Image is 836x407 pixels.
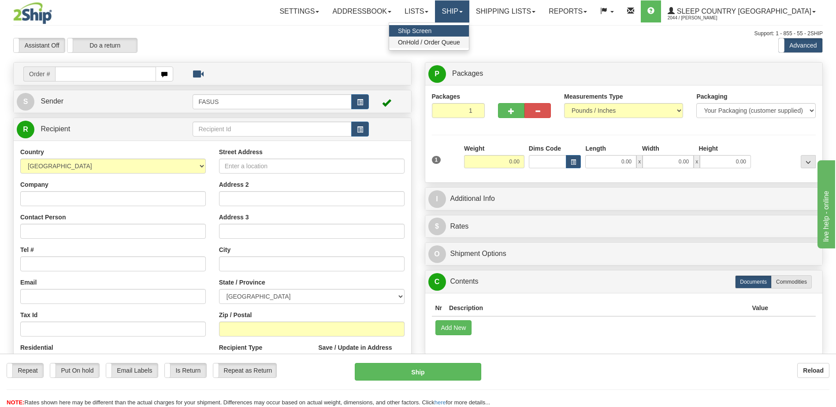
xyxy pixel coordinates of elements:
[20,311,37,319] label: Tax Id
[193,122,351,137] input: Recipient Id
[771,275,812,289] label: Commodities
[428,65,820,83] a: P Packages
[803,367,824,374] b: Reload
[642,144,659,153] label: Width
[668,14,734,22] span: 2044 / [PERSON_NAME]
[432,92,461,101] label: Packages
[355,363,481,381] button: Ship
[20,245,34,254] label: Tel #
[398,0,435,22] a: Lists
[428,190,446,208] span: I
[67,38,137,52] label: Do a return
[7,5,82,16] div: live help - online
[389,25,469,37] a: Ship Screen
[699,144,718,153] label: Height
[17,121,34,138] span: R
[428,245,820,263] a: OShipment Options
[694,155,700,168] span: x
[428,273,820,291] a: CContents
[20,213,66,222] label: Contact Person
[13,2,52,24] img: logo2044.jpg
[106,363,158,377] label: Email Labels
[20,148,44,156] label: Country
[17,93,34,111] span: S
[435,320,472,335] button: Add New
[219,311,252,319] label: Zip / Postal
[219,213,249,222] label: Address 3
[41,97,63,105] span: Sender
[165,363,206,377] label: Is Return
[17,120,173,138] a: R Recipient
[469,0,542,22] a: Shipping lists
[797,363,829,378] button: Reload
[213,363,276,377] label: Repeat as Return
[219,343,263,352] label: Recipient Type
[464,144,484,153] label: Weight
[428,245,446,263] span: O
[219,148,263,156] label: Street Address
[398,27,431,34] span: Ship Screen
[435,399,446,406] a: here
[326,0,398,22] a: Addressbook
[428,218,820,236] a: $Rates
[801,155,816,168] div: ...
[20,343,53,352] label: Residential
[675,7,811,15] span: Sleep Country [GEOGRAPHIC_DATA]
[17,92,193,111] a: S Sender
[452,70,483,77] span: Packages
[696,92,727,101] label: Packaging
[219,159,405,174] input: Enter a location
[564,92,623,101] label: Measurements Type
[428,65,446,83] span: P
[816,159,835,248] iframe: chat widget
[398,39,460,46] span: OnHold / Order Queue
[428,190,820,208] a: IAdditional Info
[636,155,643,168] span: x
[318,343,404,361] label: Save / Update in Address Book
[23,67,55,81] span: Order #
[446,300,748,316] th: Description
[20,278,37,287] label: Email
[432,156,441,164] span: 1
[542,0,594,22] a: Reports
[428,273,446,291] span: C
[435,0,469,22] a: Ship
[20,180,48,189] label: Company
[779,38,822,52] label: Advanced
[219,245,230,254] label: City
[661,0,822,22] a: Sleep Country [GEOGRAPHIC_DATA] 2044 / [PERSON_NAME]
[219,278,265,287] label: State / Province
[193,94,351,109] input: Sender Id
[748,300,772,316] th: Value
[14,38,65,52] label: Assistant Off
[585,144,606,153] label: Length
[7,399,24,406] span: NOTE:
[41,125,70,133] span: Recipient
[529,144,561,153] label: Dims Code
[7,363,43,377] label: Repeat
[428,218,446,235] span: $
[432,300,446,316] th: Nr
[735,275,772,289] label: Documents
[389,37,469,48] a: OnHold / Order Queue
[273,0,326,22] a: Settings
[219,180,249,189] label: Address 2
[13,30,823,37] div: Support: 1 - 855 - 55 - 2SHIP
[50,363,99,377] label: Put On hold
